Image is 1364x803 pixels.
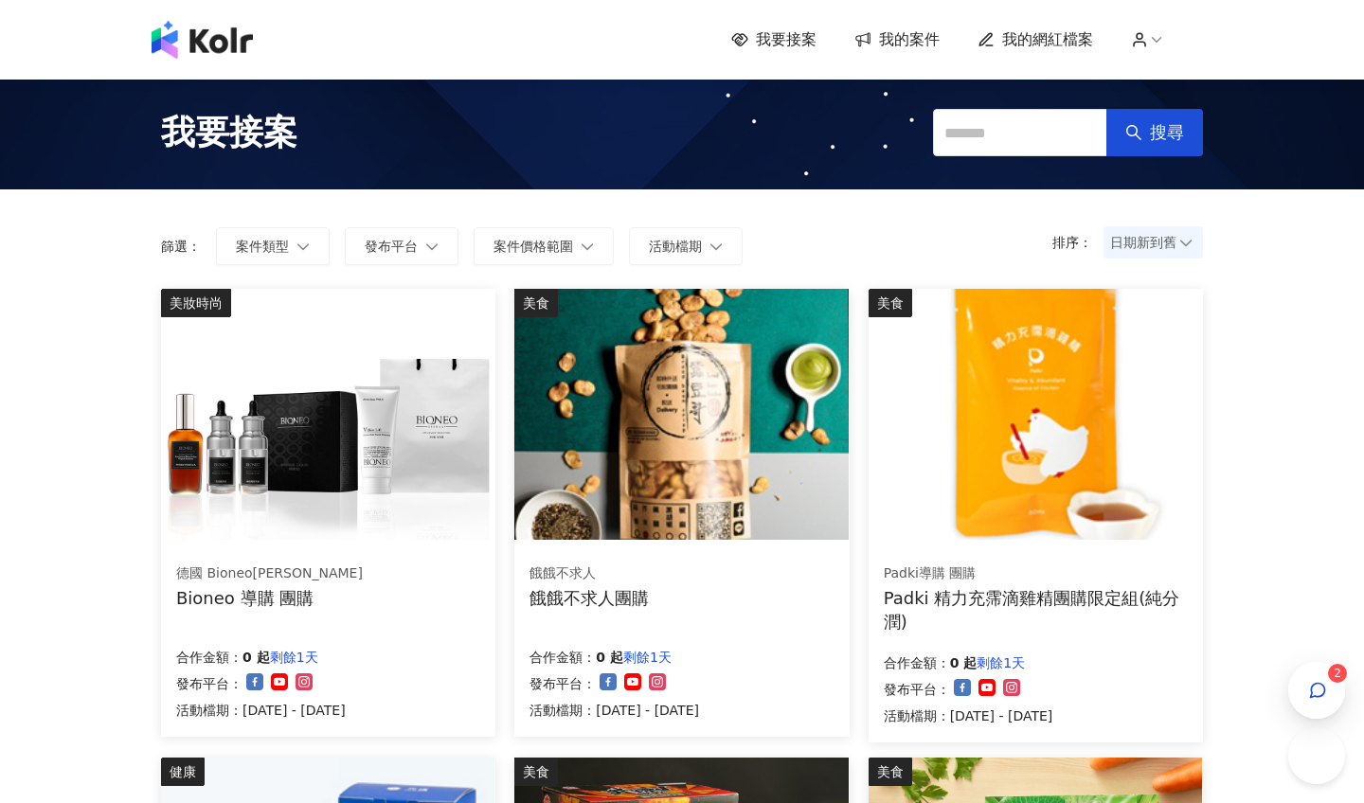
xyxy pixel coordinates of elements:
a: 我的案件 [854,29,940,50]
p: 0 起 [242,646,270,669]
img: logo [152,21,253,59]
img: Padki 精力充霈滴雞精(團購限定組) [869,289,1202,540]
p: 發布平台： [176,672,242,695]
p: 剩餘1天 [270,646,318,669]
img: 百妮保濕逆齡美白系列 [161,289,494,540]
div: 美食 [869,289,912,317]
sup: 2 [1328,664,1347,683]
span: 搜尋 [1150,122,1184,143]
button: 搜尋 [1106,109,1203,156]
span: 我的案件 [879,29,940,50]
span: 案件價格範圍 [494,239,573,254]
p: 發布平台： [529,672,596,695]
span: 我要接案 [161,109,297,156]
p: 發布平台： [884,678,950,701]
div: 美食 [514,289,558,317]
span: 2 [1334,667,1341,680]
p: 篩選： [161,239,201,254]
span: 活動檔期 [649,239,702,254]
p: 0 起 [596,646,623,669]
div: Padki導購 團購 [884,564,1187,583]
div: Bioneo 導購 團購 [176,586,363,610]
p: 剩餘1天 [977,651,1025,674]
div: 美食 [514,758,558,786]
button: 發布平台 [345,227,458,265]
a: 我的網紅檔案 [978,29,1093,50]
span: 日期新到舊 [1110,228,1196,257]
a: 我要接案 [731,29,817,50]
iframe: Help Scout Beacon - Open [1288,727,1345,784]
span: 我要接案 [756,29,817,50]
div: Padki 精力充霈滴雞精團購限定組(純分潤) [884,586,1188,633]
p: 合作金額： [176,646,242,669]
button: 案件類型 [216,227,330,265]
p: 合作金額： [884,651,950,674]
p: 活動檔期：[DATE] - [DATE] [529,699,699,722]
img: 餓餓不求人系列 [514,289,848,540]
div: 美食 [869,758,912,786]
button: 2 [1288,662,1345,719]
button: 案件價格範圍 [474,227,614,265]
div: 德國 Bioneo[PERSON_NAME] [176,564,363,583]
p: 合作金額： [529,646,596,669]
p: 活動檔期：[DATE] - [DATE] [176,699,346,722]
span: 發布平台 [365,239,418,254]
p: 剩餘1天 [623,646,672,669]
span: 案件類型 [236,239,289,254]
div: 餓餓不求人 [529,564,649,583]
p: 0 起 [950,651,978,674]
div: 健康 [161,758,205,786]
button: 活動檔期 [629,227,743,265]
div: 餓餓不求人團購 [529,586,649,610]
div: 美妝時尚 [161,289,231,317]
span: search [1125,124,1142,141]
span: 我的網紅檔案 [1002,29,1093,50]
p: 活動檔期：[DATE] - [DATE] [884,705,1053,727]
p: 排序： [1052,235,1104,250]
